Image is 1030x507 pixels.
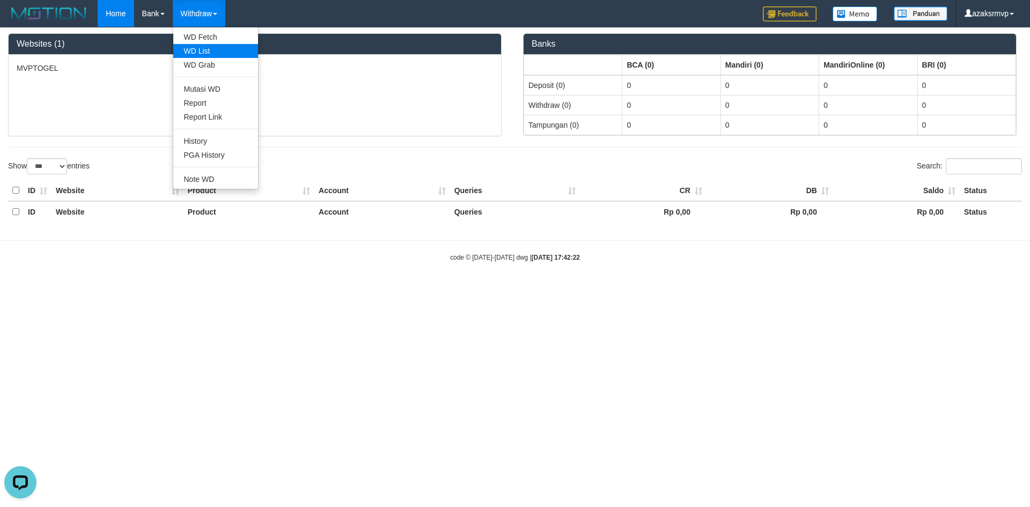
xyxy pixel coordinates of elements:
button: Open LiveChat chat widget [4,4,36,36]
td: 0 [622,75,720,95]
td: 0 [720,95,819,115]
label: Search: [917,158,1022,174]
a: WD List [173,44,258,58]
img: Button%20Memo.svg [833,6,878,21]
td: Tampungan (0) [524,115,622,135]
small: code © [DATE]-[DATE] dwg | [450,254,580,261]
th: Account [314,201,450,222]
td: 0 [819,95,917,115]
img: Feedback.jpg [763,6,816,21]
th: Product [183,180,314,201]
th: Account [314,180,450,201]
label: Show entries [8,158,90,174]
a: Mutasi WD [173,82,258,96]
td: Withdraw (0) [524,95,622,115]
th: Rp 0,00 [707,201,833,222]
td: 0 [622,115,720,135]
input: Search: [946,158,1022,174]
td: Deposit (0) [524,75,622,95]
td: 0 [819,115,917,135]
th: Queries [450,201,580,222]
th: Group: activate to sort column ascending [622,55,720,75]
th: Rp 0,00 [580,201,707,222]
a: Note WD [173,172,258,186]
td: 0 [819,75,917,95]
img: MOTION_logo.png [8,5,90,21]
th: Website [51,201,183,222]
td: 0 [720,115,819,135]
th: CR [580,180,707,201]
th: Status [960,180,1022,201]
th: Group: activate to sort column ascending [720,55,819,75]
td: 0 [917,95,1016,115]
th: Group: activate to sort column ascending [819,55,917,75]
th: Product [183,201,314,222]
td: 0 [917,75,1016,95]
a: Report [173,96,258,110]
a: WD Grab [173,58,258,72]
strong: [DATE] 17:42:22 [532,254,580,261]
th: ID [24,180,51,201]
th: Saldo [833,180,960,201]
td: 0 [720,75,819,95]
th: Rp 0,00 [833,201,960,222]
h3: Websites (1) [17,39,493,49]
th: ID [24,201,51,222]
td: 0 [917,115,1016,135]
img: panduan.png [894,6,947,21]
a: PGA History [173,148,258,162]
a: Report Link [173,110,258,124]
th: DB [707,180,833,201]
select: Showentries [27,158,67,174]
th: Group: activate to sort column ascending [917,55,1016,75]
td: 0 [622,95,720,115]
a: WD Fetch [173,30,258,44]
th: Status [960,201,1022,222]
th: Queries [450,180,580,201]
p: MVPTOGEL [17,63,493,74]
th: Group: activate to sort column ascending [524,55,622,75]
h3: Banks [532,39,1008,49]
a: History [173,134,258,148]
th: Website [51,180,183,201]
